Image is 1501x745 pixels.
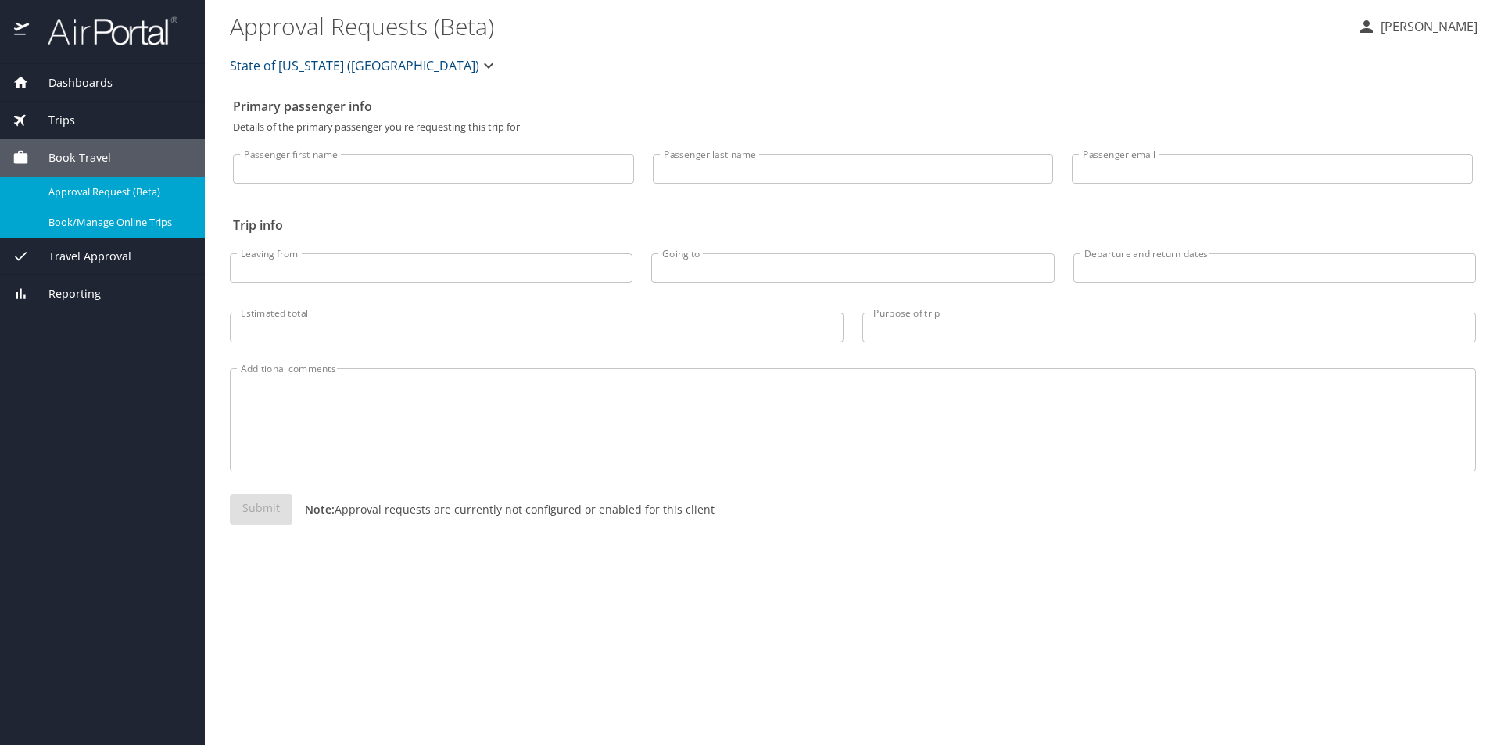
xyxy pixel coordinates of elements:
[233,122,1473,132] p: Details of the primary passenger you're requesting this trip for
[29,74,113,91] span: Dashboards
[1351,13,1484,41] button: [PERSON_NAME]
[1376,17,1478,36] p: [PERSON_NAME]
[29,149,111,167] span: Book Travel
[224,50,504,81] button: State of [US_STATE] ([GEOGRAPHIC_DATA])
[29,112,75,129] span: Trips
[48,184,186,199] span: Approval Request (Beta)
[29,248,131,265] span: Travel Approval
[230,55,479,77] span: State of [US_STATE] ([GEOGRAPHIC_DATA])
[30,16,177,46] img: airportal-logo.png
[230,2,1345,50] h1: Approval Requests (Beta)
[233,94,1473,119] h2: Primary passenger info
[29,285,101,303] span: Reporting
[14,16,30,46] img: icon-airportal.png
[292,501,715,518] p: Approval requests are currently not configured or enabled for this client
[233,213,1473,238] h2: Trip info
[48,215,186,230] span: Book/Manage Online Trips
[305,502,335,517] strong: Note:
